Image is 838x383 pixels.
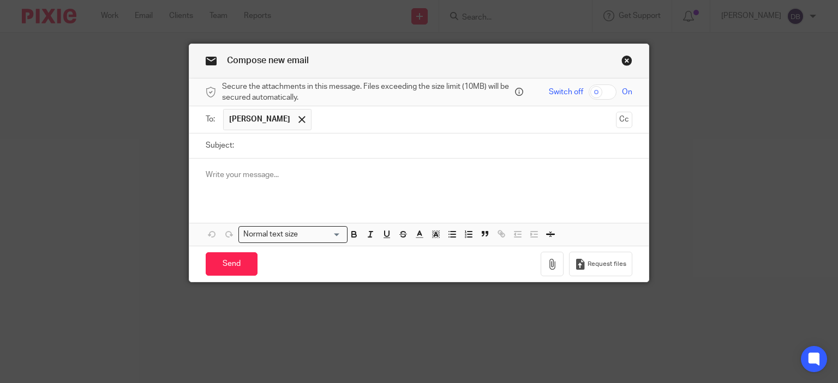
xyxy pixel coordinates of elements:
button: Request files [569,252,632,276]
span: Switch off [549,87,583,98]
span: Request files [588,260,626,269]
div: Search for option [238,226,348,243]
label: Subject: [206,140,234,151]
label: To: [206,114,218,125]
span: Normal text size [241,229,301,240]
span: [PERSON_NAME] [229,114,290,125]
span: Compose new email [227,56,309,65]
button: Cc [616,112,632,128]
input: Send [206,252,258,276]
input: Search for option [302,229,341,240]
span: Secure the attachments in this message. Files exceeding the size limit (10MB) will be secured aut... [222,81,512,104]
span: On [622,87,632,98]
a: Close this dialog window [621,55,632,70]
